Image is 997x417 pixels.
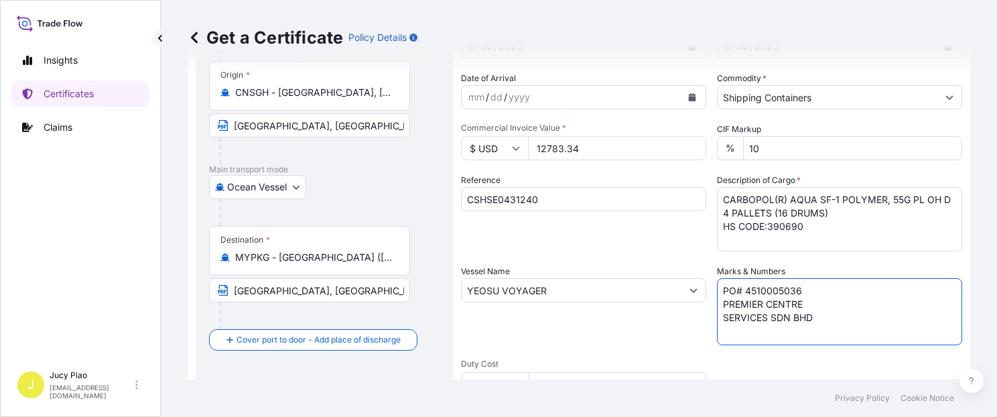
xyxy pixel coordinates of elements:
[50,370,133,381] p: Jucy Piao
[461,123,706,133] span: Commercial Invoice Value
[467,89,486,105] div: month,
[717,136,743,160] div: %
[209,329,417,351] button: Cover port to door - Add place of discharge
[528,372,706,396] input: Enter amount
[220,235,270,245] div: Destination
[681,86,703,108] button: Calendar
[11,114,149,141] a: Claims
[743,136,962,160] input: Enter percentage between 0 and 24%
[462,278,681,302] input: Type to search vessel name or IMO
[717,72,767,85] label: Commodity
[348,31,407,44] p: Policy Details
[507,89,531,105] div: year,
[901,393,954,404] a: Cookie Notice
[44,54,78,67] p: Insights
[227,180,287,194] span: Ocean Vessel
[835,393,890,404] a: Privacy Policy
[209,164,440,175] p: Main transport mode
[235,86,393,99] input: Origin
[461,265,510,278] label: Vessel Name
[489,89,504,105] div: day,
[237,333,401,347] span: Cover port to door - Add place of discharge
[11,80,149,107] a: Certificates
[209,113,410,137] input: Text to appear on certificate
[461,187,706,211] input: Enter booking reference
[188,27,343,48] p: Get a Certificate
[461,72,516,85] span: Date of Arrival
[50,383,133,400] p: [EMAIL_ADDRESS][DOMAIN_NAME]
[461,359,706,369] span: Duty Cost
[27,378,34,392] span: J
[681,278,706,302] button: Show suggestions
[504,89,507,105] div: /
[717,278,962,345] textarea: JNTL 3001953150 [GEOGRAPHIC_DATA]
[528,136,706,160] input: Enter amount
[44,121,72,134] p: Claims
[209,278,410,302] input: Text to appear on certificate
[717,265,785,278] label: Marks & Numbers
[717,123,761,136] label: CIF Markup
[44,87,94,101] p: Certificates
[11,47,149,74] a: Insights
[937,85,961,109] button: Show suggestions
[718,85,937,109] input: Type to search commodity
[717,187,962,251] textarea: MERQUAT(TM) PLUS 3330 POLYMER, 1H1 PL DRUM 2 PALLETS (8 DRUMS) HS CODE:391190
[486,89,489,105] div: /
[461,174,501,187] label: Reference
[220,70,250,80] div: Origin
[717,174,801,187] label: Description of Cargo
[235,251,393,264] input: Destination
[209,175,306,199] button: Select transport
